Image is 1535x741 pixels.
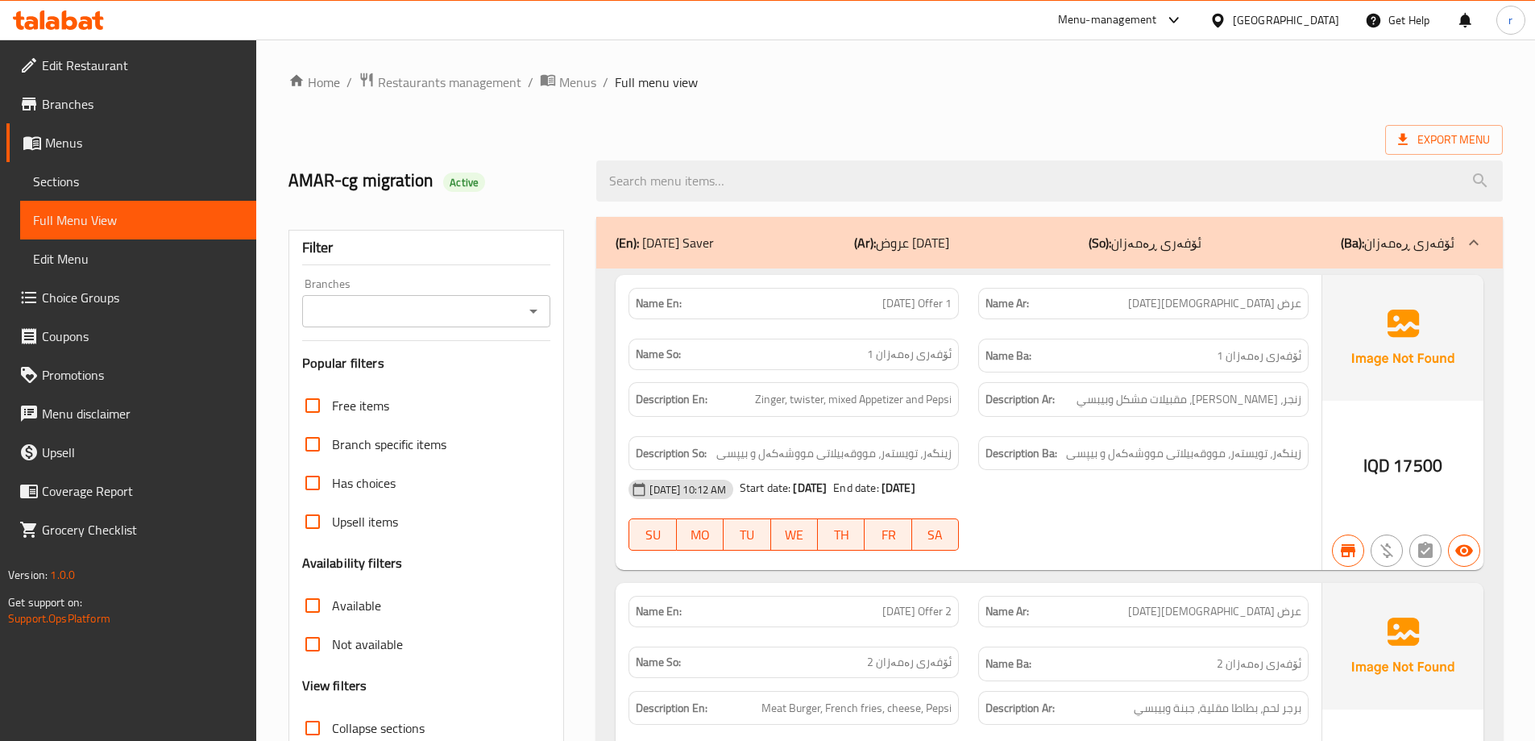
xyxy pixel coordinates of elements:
strong: Description En: [636,698,707,718]
button: Available [1448,535,1480,567]
span: Sections [33,172,243,191]
strong: Description En: [636,389,707,410]
li: / [528,73,533,92]
nav: breadcrumb [288,72,1503,93]
a: Home [288,73,340,92]
li: / [603,73,608,92]
span: زینگەر، تویستەر، مووقەبیلاتی مووشەکەل و بیپسی [716,443,952,464]
span: End date: [833,477,878,498]
span: عرض [DEMOGRAPHIC_DATA][DATE] [1128,603,1301,620]
a: Grocery Checklist [6,510,256,549]
b: (Ba): [1341,231,1364,255]
strong: Description Ba: [985,443,1057,464]
span: WE [778,523,811,547]
strong: Name So: [636,654,681,671]
a: Support.OpsPlatform [8,608,110,629]
b: [DATE] [793,477,827,498]
b: (So): [1089,231,1111,255]
span: Coupons [42,327,243,346]
strong: Name En: [636,603,682,620]
span: SA [919,523,952,547]
a: Edit Restaurant [6,46,256,85]
a: Restaurants management [359,72,521,93]
a: Full Menu View [20,201,256,239]
div: Menu-management [1058,10,1157,30]
a: Branches [6,85,256,123]
span: Active [443,175,485,190]
a: Promotions [6,356,256,394]
button: SA [912,518,959,551]
p: ئۆفەری ڕەمەزان [1089,233,1201,252]
a: Coverage Report [6,472,256,510]
span: r [1508,11,1512,29]
b: (En): [616,231,639,255]
span: ئۆفەری رەمەزان 2 [867,654,952,671]
span: Zinger, twister, mixed Appetizer and Pepsi [755,389,952,410]
span: Branches [42,94,243,114]
div: (En): [DATE] Saver(Ar):عروض [DATE](So):ئۆفەری ڕەمەزان(Ba):ئۆفەری ڕەمەزان [596,217,1503,269]
strong: Name Ar: [985,295,1029,312]
span: Edit Restaurant [42,56,243,75]
span: Free items [332,396,389,415]
span: Choice Groups [42,288,243,307]
a: Sections [20,162,256,201]
button: TH [818,518,865,551]
p: عروض [DATE] [854,233,949,252]
span: SU [636,523,670,547]
span: ئۆفەری رەمەزان 2 [1217,654,1301,674]
span: Export Menu [1385,125,1503,155]
h3: Availability filters [302,554,403,572]
span: برجر لحم، بطاطا مقلية، جبنة وبيبسي [1134,698,1301,718]
li: / [346,73,352,92]
button: WE [771,518,818,551]
strong: Name Ba: [985,346,1031,366]
strong: Name En: [636,295,682,312]
button: Branch specific item [1332,535,1364,567]
strong: Name Ar: [985,603,1029,620]
span: [DATE] 10:12 AM [643,482,732,497]
span: MO [683,523,717,547]
strong: Description Ar: [985,389,1055,410]
span: ئۆفەری رەمەزان 1 [1217,346,1301,366]
span: Start date: [740,477,791,498]
img: Ae5nvW7+0k+MAAAAAElFTkSuQmCC [1322,275,1483,401]
span: Get support on: [8,592,82,613]
b: (Ar): [854,231,876,255]
a: Coupons [6,317,256,356]
span: Has choices [332,473,396,493]
span: TH [824,523,858,547]
span: [DATE] Offer 2 [882,603,952,620]
input: search [596,160,1503,202]
span: Grocery Checklist [42,520,243,539]
span: Upsell items [332,512,398,531]
div: Filter [302,231,551,265]
a: Menu disclaimer [6,394,256,433]
strong: Name Ba: [985,654,1031,674]
span: Available [332,596,381,615]
span: Edit Menu [33,249,243,269]
strong: Name So: [636,346,681,363]
span: Upsell [42,443,243,462]
span: Collapse sections [332,718,425,738]
button: MO [677,518,724,551]
span: Branch specific items [332,435,446,454]
strong: Description Ar: [985,698,1055,718]
a: Edit Menu [20,239,256,278]
button: Purchased item [1371,535,1403,567]
span: Menu disclaimer [42,404,243,423]
span: Promotions [42,365,243,385]
span: زنجر، تويستر، مقبيلات مشكل وبيبسي [1077,389,1301,410]
span: Menus [559,73,596,92]
span: [DATE] Offer 1 [882,295,952,312]
span: 1.0.0 [50,564,75,585]
a: Menus [6,123,256,162]
a: Upsell [6,433,256,472]
span: Version: [8,564,48,585]
button: Open [522,300,545,323]
div: Active [443,173,485,192]
span: Menus [45,133,243,152]
h3: View filters [302,676,367,695]
span: Full menu view [615,73,698,92]
h3: Popular filters [302,354,551,373]
img: Ae5nvW7+0k+MAAAAAElFTkSuQmCC [1322,583,1483,709]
